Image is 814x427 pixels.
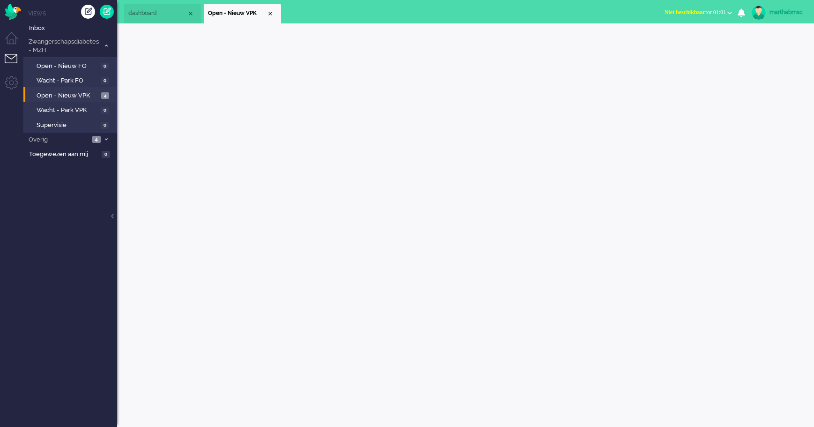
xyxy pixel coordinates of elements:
div: marthabmsc [770,7,805,17]
a: Inbox [27,22,117,33]
span: 0 [101,77,109,84]
li: Niet beschikbaarfor 01:01 [659,3,738,23]
a: Open - Nieuw VPK 4 [27,90,116,100]
li: Views [28,9,117,17]
li: View [204,4,281,23]
a: Supervisie 0 [27,120,116,130]
span: Wacht - Park VPK [37,106,98,115]
a: marthabmsc [750,6,805,20]
div: Close tab [266,10,274,17]
span: Supervisie [37,121,98,130]
div: Close tab [187,10,194,17]
img: avatar [752,6,766,20]
span: Inbox [29,24,117,33]
div: Creëer ticket [81,5,95,19]
a: Wacht - Park VPK 0 [27,105,116,115]
span: Zwangerschapsdiabetes - MZH [27,37,100,55]
span: Niet beschikbaar [665,9,705,15]
li: Admin menu [5,76,26,97]
span: Overig [27,135,89,144]
a: Wacht - Park FO 0 [27,75,116,85]
li: Dashboard [124,4,201,23]
span: for 01:01 [665,9,726,15]
li: Tickets menu [5,54,26,75]
span: Open - Nieuw FO [37,62,98,71]
span: Open - Nieuw VPK [37,91,99,100]
img: flow_omnibird.svg [5,4,21,20]
span: 0 [102,151,110,158]
a: Omnidesk [5,6,21,13]
li: Dashboard menu [5,32,26,53]
span: 0 [101,107,109,114]
a: Open - Nieuw FO 0 [27,60,116,71]
span: Toegewezen aan mij [29,150,99,159]
span: 0 [101,63,109,70]
span: dashboard [128,9,187,17]
span: 0 [101,122,109,129]
a: Toegewezen aan mij 0 [27,149,117,159]
a: Quick Ticket [100,5,114,19]
span: Wacht - Park FO [37,76,98,85]
span: 4 [92,136,101,143]
button: Niet beschikbaarfor 01:01 [659,6,738,19]
span: 4 [101,92,109,99]
span: Open - Nieuw VPK [208,9,266,17]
